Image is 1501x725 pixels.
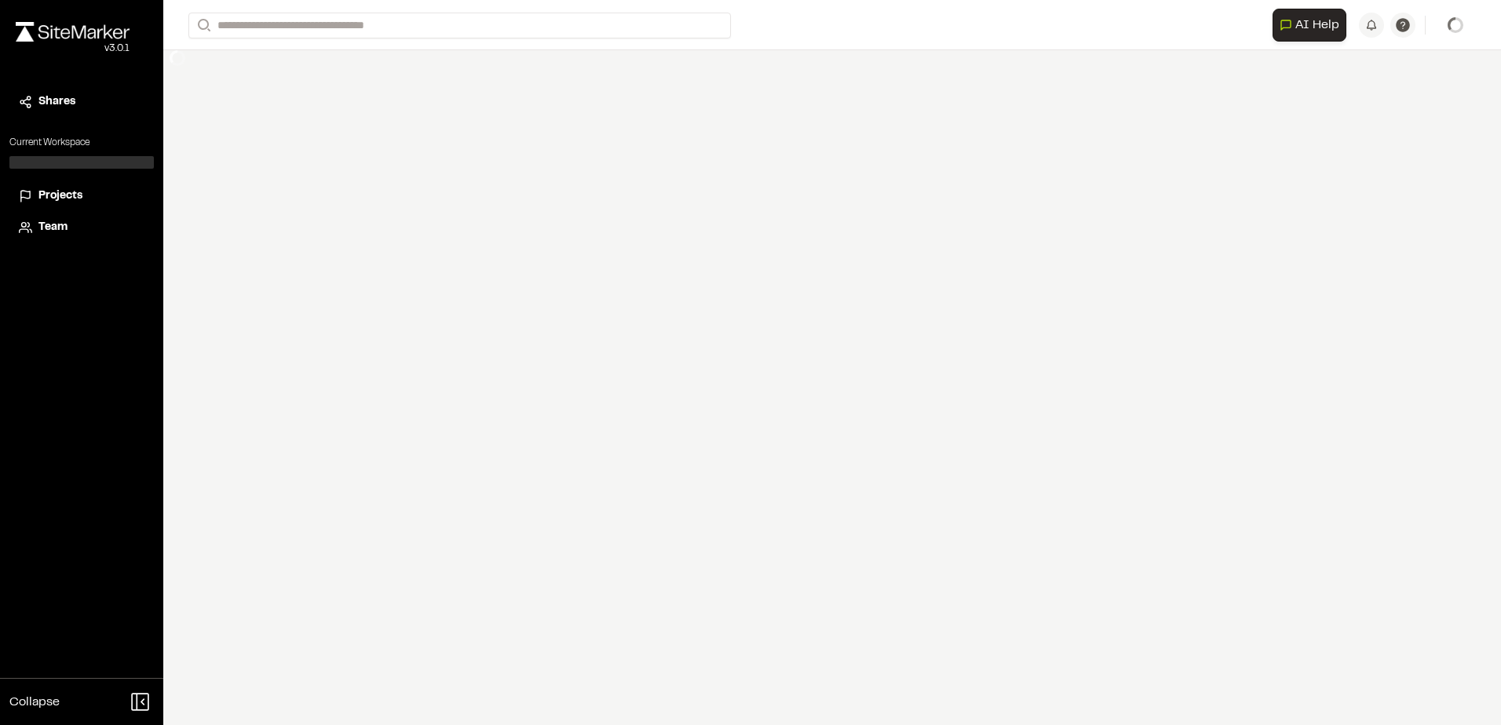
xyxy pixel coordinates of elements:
[19,219,144,236] a: Team
[1295,16,1339,35] span: AI Help
[38,93,75,111] span: Shares
[38,188,82,205] span: Projects
[9,693,60,712] span: Collapse
[16,42,130,56] div: Oh geez...please don't...
[188,13,217,38] button: Search
[19,188,144,205] a: Projects
[38,219,68,236] span: Team
[19,93,144,111] a: Shares
[9,136,154,150] p: Current Workspace
[16,22,130,42] img: rebrand.png
[1273,9,1346,42] button: Open AI Assistant
[1273,9,1353,42] div: Open AI Assistant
